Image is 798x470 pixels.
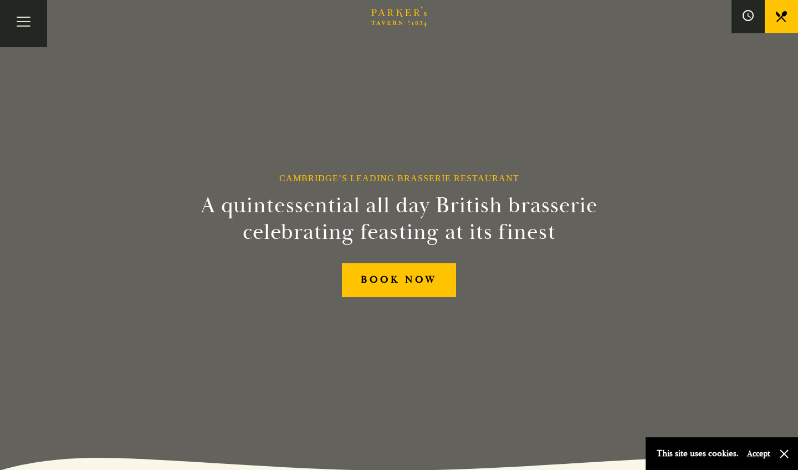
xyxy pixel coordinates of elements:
[279,173,519,183] h1: Cambridge’s Leading Brasserie Restaurant
[342,263,456,297] a: BOOK NOW
[779,448,790,459] button: Close and accept
[747,448,770,459] button: Accept
[146,192,652,246] h2: A quintessential all day British brasserie celebrating feasting at its finest
[657,446,739,462] p: This site uses cookies.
